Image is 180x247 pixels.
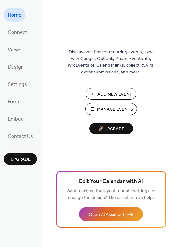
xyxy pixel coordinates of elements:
span: Display one-time or recurring events, sync with Google, Outlook, Zoom, Eventbrite, Wix Events or ... [68,49,155,76]
a: Settings [4,77,31,91]
button: Upgrade [4,153,37,165]
span: Upgrade [11,156,31,163]
span: Views [8,45,22,55]
span: Settings [8,80,27,90]
span: Connect [8,28,27,38]
span: Open AI Assistant [89,211,124,218]
button: Open AI Assistant [79,207,143,221]
span: Want to adjust the layout, update settings, or change the design? The assistant can help. [67,187,156,202]
a: Contact Us [4,129,37,143]
span: Form [8,97,19,107]
span: 🚀 Upgrade [93,125,129,133]
a: Connect [4,25,31,39]
span: Contact Us [8,132,33,142]
button: Add New Event [86,88,136,100]
span: Design [8,62,24,72]
span: Edit Your Calendar with AI [79,177,143,186]
span: Add New Event [97,91,132,98]
a: Form [4,94,23,108]
span: Home [8,10,22,21]
button: 🚀 Upgrade [89,123,133,134]
span: Embed [8,114,24,124]
a: Home [4,8,25,22]
span: Manage Events [97,106,133,113]
button: Manage Events [85,103,137,115]
a: Embed [4,112,28,126]
a: Design [4,60,28,74]
a: Views [4,42,25,56]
